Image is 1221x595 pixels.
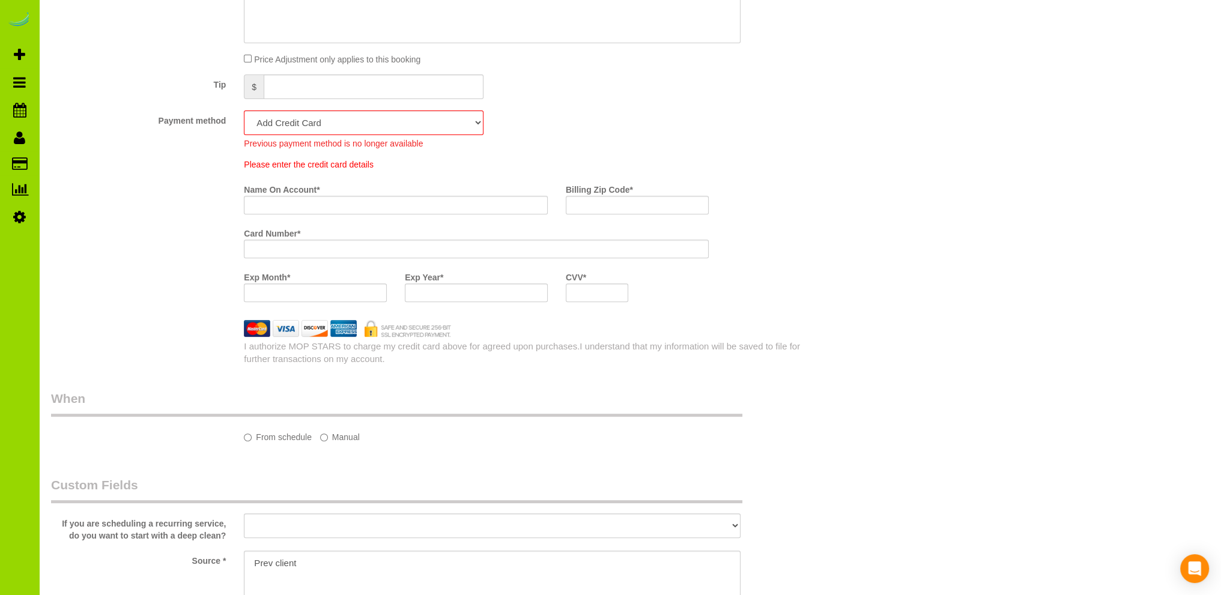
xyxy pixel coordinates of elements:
input: From schedule [244,433,252,441]
label: Tip [42,74,235,91]
div: Open Intercom Messenger [1180,554,1209,583]
label: From schedule [244,427,312,443]
label: Card Number [244,223,300,240]
img: credit cards [235,320,460,336]
div: Please enter the credit card details [235,159,717,171]
label: Billing Zip Code [566,180,633,196]
div: I authorize MOP STARS to charge my credit card above for agreed upon purchases. [235,340,814,366]
label: Source * [42,551,235,567]
label: Manual [320,427,360,443]
label: Payment method [42,110,235,127]
legend: Custom Fields [51,476,742,503]
span: $ [244,74,264,99]
div: Previous payment method is no longer available [244,135,483,150]
legend: When [51,390,742,417]
label: If you are scheduling a recurring service, do you want to start with a deep clean? [42,513,235,542]
label: Exp Year [405,267,443,283]
label: Name On Account [244,180,320,196]
input: Manual [320,433,328,441]
img: Automaid Logo [7,12,31,29]
label: Exp Month [244,267,290,283]
span: Price Adjustment only applies to this booking [254,55,420,64]
label: CVV [566,267,586,283]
